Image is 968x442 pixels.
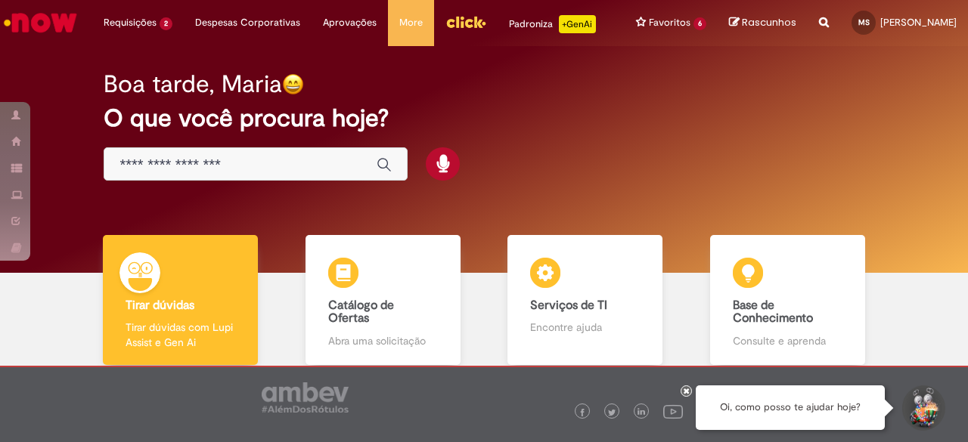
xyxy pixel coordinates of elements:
p: Abra uma solicitação [328,333,438,348]
img: logo_footer_facebook.png [579,409,586,416]
a: Serviços de TI Encontre ajuda [484,235,687,366]
a: Tirar dúvidas Tirar dúvidas com Lupi Assist e Gen Ai [79,235,282,366]
img: happy-face.png [282,73,304,95]
img: ServiceNow [2,8,79,38]
span: Favoritos [649,15,690,30]
span: Aprovações [323,15,377,30]
h2: Boa tarde, Maria [104,71,282,97]
span: Despesas Corporativas [195,15,300,30]
span: Requisições [104,15,157,30]
img: logo_footer_linkedin.png [638,408,645,417]
a: Rascunhos [729,16,796,30]
button: Iniciar Conversa de Suporte [900,385,945,431]
div: Oi, como posso te ajudar hoje? [696,385,885,430]
p: Encontre ajuda [530,320,640,335]
span: More [399,15,423,30]
img: click_logo_yellow_360x200.png [445,11,486,33]
div: Padroniza [509,15,596,33]
span: 2 [160,17,172,30]
h2: O que você procura hoje? [104,105,864,131]
b: Tirar dúvidas [126,298,194,313]
span: Rascunhos [742,15,796,29]
span: 6 [693,17,706,30]
b: Base de Conhecimento [733,298,813,326]
img: logo_footer_ambev_rotulo_gray.png [262,382,349,413]
b: Serviços de TI [530,298,607,313]
a: Catálogo de Ofertas Abra uma solicitação [282,235,485,366]
p: +GenAi [559,15,596,33]
img: logo_footer_youtube.png [663,401,683,421]
p: Consulte e aprenda [733,333,842,348]
span: MS [858,17,870,27]
p: Tirar dúvidas com Lupi Assist e Gen Ai [126,320,235,350]
span: [PERSON_NAME] [880,16,957,29]
b: Catálogo de Ofertas [328,298,394,326]
img: logo_footer_twitter.png [608,409,616,416]
a: Base de Conhecimento Consulte e aprenda [687,235,889,366]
